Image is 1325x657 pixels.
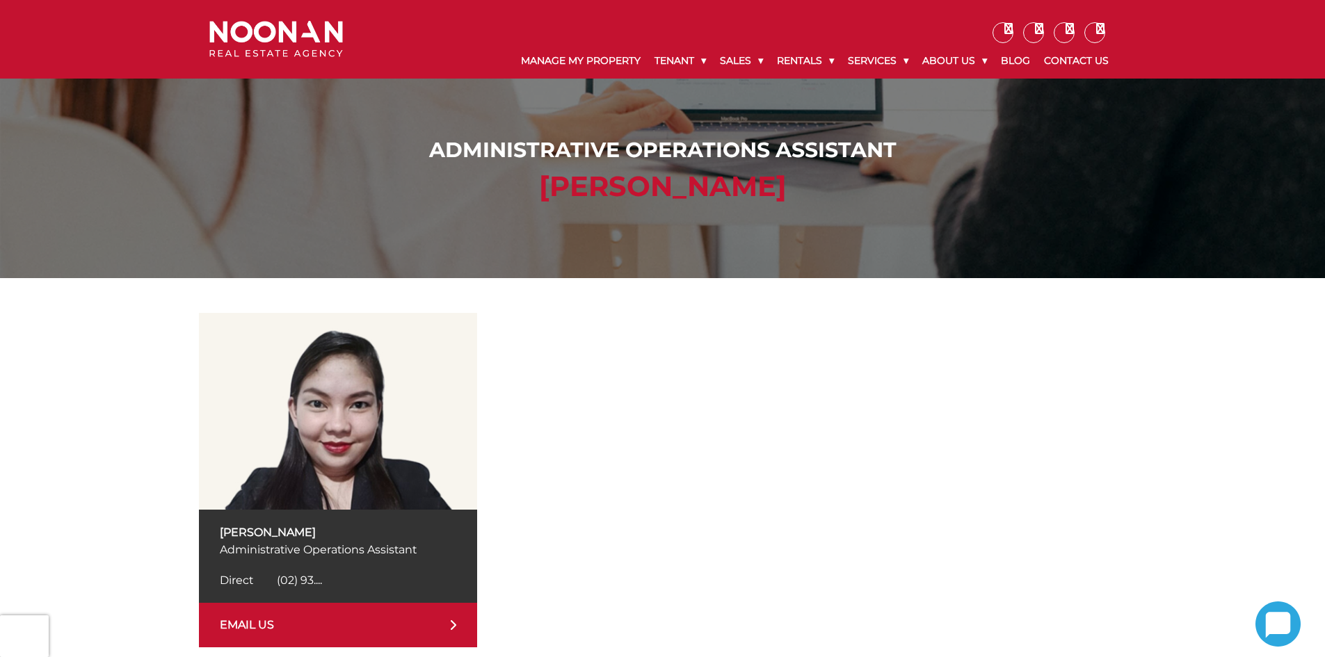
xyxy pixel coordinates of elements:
[770,43,841,79] a: Rentals
[199,603,477,647] a: EMAIL US
[841,43,915,79] a: Services
[213,138,1112,163] h1: Administrative Operations Assistant
[220,524,456,541] p: [PERSON_NAME]
[220,574,322,587] a: Click to reveal phone number
[199,313,477,510] img: Ingrid Von Mojello
[514,43,648,79] a: Manage My Property
[915,43,994,79] a: About Us
[220,541,456,558] p: Administrative Operations Assistant
[213,170,1112,203] h2: [PERSON_NAME]
[209,21,343,58] img: Noonan Real Estate Agency
[994,43,1037,79] a: Blog
[648,43,713,79] a: Tenant
[713,43,770,79] a: Sales
[277,574,322,587] span: (02) 93....
[1037,43,1116,79] a: Contact Us
[220,574,253,587] span: Direct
